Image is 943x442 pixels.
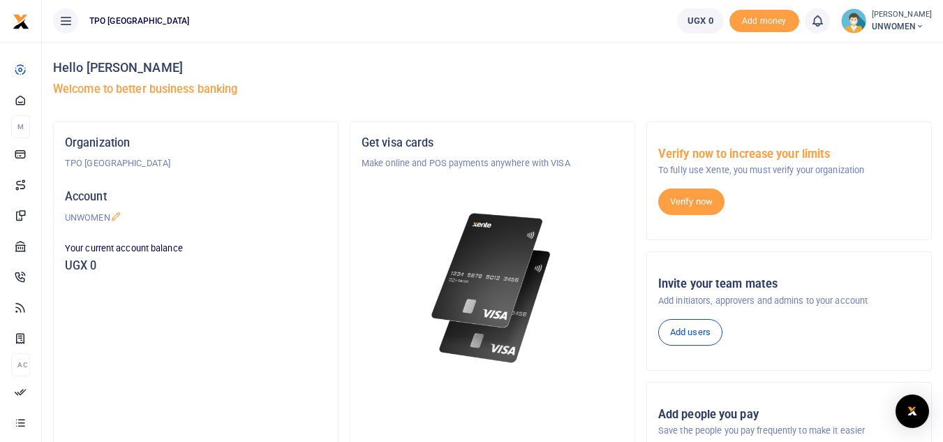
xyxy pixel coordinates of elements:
[53,82,932,96] h5: Welcome to better business banking
[677,8,724,34] a: UGX 0
[658,294,920,308] p: Add initiators, approvers and admins to your account
[671,8,729,34] li: Wallet ballance
[362,156,623,170] p: Make online and POS payments anywhere with VISA
[658,147,920,161] h5: Verify now to increase your limits
[53,60,932,75] h4: Hello [PERSON_NAME]
[11,353,30,376] li: Ac
[729,15,799,25] a: Add money
[65,259,327,273] h5: UGX 0
[658,424,920,438] p: Save the people you pay frequently to make it easier
[841,8,932,34] a: profile-user [PERSON_NAME] UNWOMEN
[658,277,920,291] h5: Invite your team mates
[658,408,920,422] h5: Add people you pay
[65,211,327,225] p: UNWOMEN
[84,15,195,27] span: TPO [GEOGRAPHIC_DATA]
[65,136,327,150] h5: Organization
[688,14,713,28] span: UGX 0
[658,319,722,346] a: Add users
[65,242,327,256] p: Your current account balance
[13,13,29,30] img: logo-small
[841,8,866,34] img: profile-user
[729,10,799,33] li: Toup your wallet
[427,204,558,372] img: xente-_physical_cards.png
[362,136,623,150] h5: Get visa cards
[65,190,327,204] h5: Account
[729,10,799,33] span: Add money
[872,9,932,21] small: [PERSON_NAME]
[896,395,929,428] div: Open Intercom Messenger
[13,15,29,26] a: logo-small logo-large logo-large
[65,156,327,170] p: TPO [GEOGRAPHIC_DATA]
[658,189,725,215] a: Verify now
[11,115,30,138] li: M
[658,163,920,177] p: To fully use Xente, you must verify your organization
[872,20,932,33] span: UNWOMEN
